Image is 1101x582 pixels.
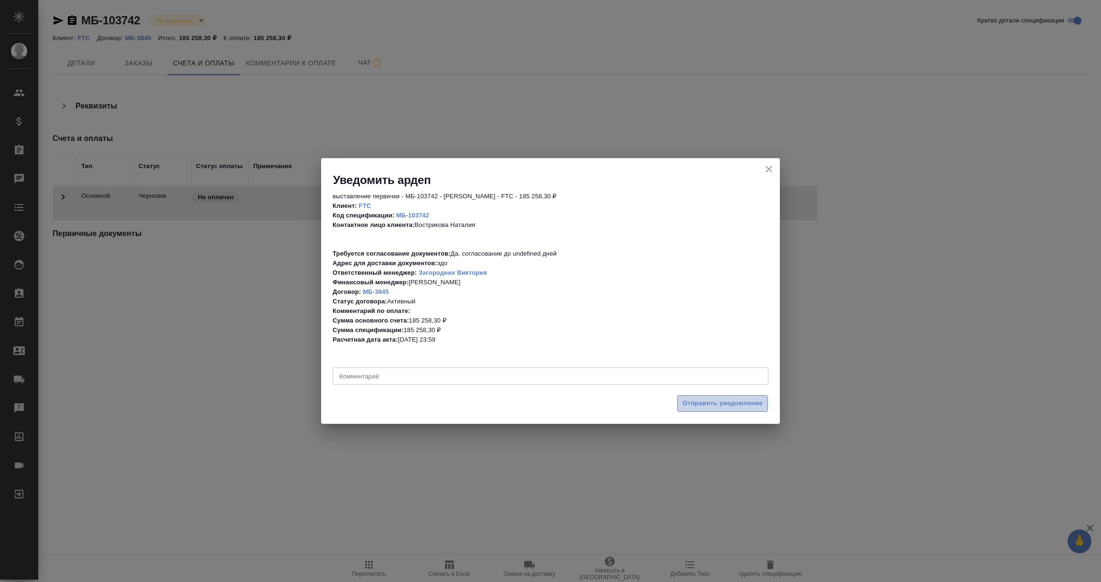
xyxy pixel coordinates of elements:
[419,269,487,276] a: Загородних Виктория
[333,336,398,343] b: Расчетная дата акта:
[363,288,389,295] a: МБ-3845
[333,326,403,334] b: Сумма спецификации:
[396,212,429,219] a: МБ-103742
[333,250,451,257] b: Требуется согласование документов:
[333,202,357,209] b: Клиент:
[762,162,776,176] button: close
[333,192,768,201] p: выставление первички - МБ-103742 - [PERSON_NAME] - FTC - 185 258,30 ₽
[333,259,437,267] b: Адрес для доставки документов:
[333,279,409,286] b: Финансовый менеджер:
[677,395,768,412] button: Отправить уведомление
[333,317,409,324] b: Сумма основного счета:
[333,288,361,295] b: Договор:
[333,172,780,188] h2: Уведомить ардеп
[333,269,417,276] b: Ответственный менеджер:
[333,201,768,345] p: Вострикова Наталия Да, согласование до undefined дней эдо [PERSON_NAME] Активный 185 258,30 ₽ 185...
[333,298,387,305] b: Статус договора:
[333,221,414,228] b: Контактное лицо клиента:
[682,398,763,409] span: Отправить уведомление
[333,212,394,219] b: Код спецификации:
[359,202,371,209] a: FTC
[333,307,410,314] b: Комментарий по оплате:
